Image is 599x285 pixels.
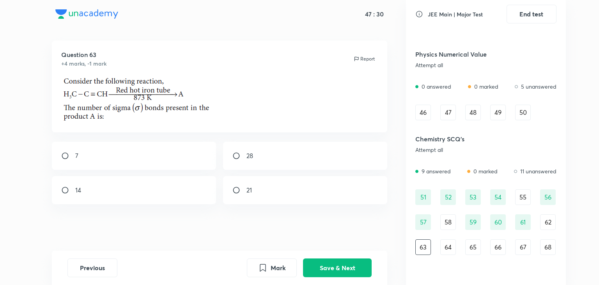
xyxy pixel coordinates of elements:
div: 62 [540,214,556,230]
div: 56 [540,189,556,205]
div: 46 [415,105,431,120]
div: 59 [465,214,481,230]
button: Save & Next [303,258,372,277]
div: 61 [515,214,531,230]
button: Previous [67,258,117,277]
h5: Chemistry SCQ's [415,134,514,144]
div: 55 [515,189,531,205]
div: 50 [515,105,531,120]
p: 21 [246,185,252,195]
p: 5 unanswered [521,82,556,91]
div: 47 [440,105,456,120]
p: 28 [246,151,253,160]
img: 28-09-25-07:26:45-AM [61,77,213,121]
h5: 47 : [363,10,375,18]
p: 9 answered [422,167,451,175]
div: 67 [515,239,531,255]
div: 64 [440,239,456,255]
p: 14 [75,185,81,195]
p: 0 marked [473,167,498,175]
button: Mark [247,258,297,277]
div: 68 [540,239,556,255]
h5: 30 [375,10,384,18]
div: 57 [415,214,431,230]
div: Attempt all [415,147,514,153]
div: 49 [490,105,506,120]
img: report icon [353,56,360,62]
h6: +4 marks, -1 mark [61,59,106,68]
div: 54 [490,189,506,205]
div: 53 [465,189,481,205]
p: 0 marked [474,82,498,91]
div: 66 [490,239,506,255]
div: 63 [415,239,431,255]
div: 52 [440,189,456,205]
h6: JEE Main | Major Test [428,10,483,18]
p: 7 [75,151,78,160]
p: 11 unanswered [520,167,556,175]
div: Attempt all [415,62,514,68]
div: 58 [440,214,456,230]
button: End test [507,5,556,23]
h5: Question 63 [61,50,106,59]
div: 48 [465,105,481,120]
p: Report [360,55,375,62]
div: 51 [415,189,431,205]
p: 0 answered [422,82,451,91]
div: 60 [490,214,506,230]
h5: Physics Numerical Value [415,50,514,59]
div: 65 [465,239,481,255]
